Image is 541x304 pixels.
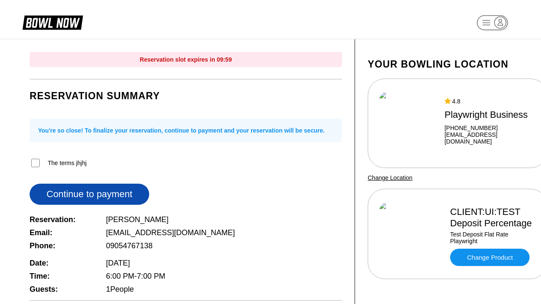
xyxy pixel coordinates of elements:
[30,272,92,281] span: Time:
[106,259,130,268] span: [DATE]
[106,285,134,294] span: 1 People
[30,259,92,268] span: Date:
[30,228,92,237] span: Email:
[445,131,536,145] a: [EMAIL_ADDRESS][DOMAIN_NAME]
[450,206,536,229] div: CLIENT:UI:TEST Deposit Percentage
[106,272,165,281] span: 6:00 PM - 7:00 PM
[48,160,87,166] label: The terms jhjhj
[379,92,437,155] img: Playwright Business
[450,231,536,244] div: Test Deposit Flat Rate Playwright
[445,109,536,120] div: Playwright Business
[30,52,342,67] div: Reservation slot expires in 09:59
[379,202,443,266] img: CLIENT:UI:TEST Deposit Percentage
[30,119,342,142] div: You're so close! To finalize your reservation, continue to payment and your reservation will be s...
[106,242,153,250] span: 09054767138
[445,98,536,105] div: 4.8
[445,125,536,131] div: [PHONE_NUMBER]
[30,285,92,294] span: Guests:
[450,249,530,266] a: Change Product
[106,215,169,224] span: [PERSON_NAME]
[106,228,235,237] span: [EMAIL_ADDRESS][DOMAIN_NAME]
[368,174,413,181] a: Change Location
[30,215,92,224] span: Reservation:
[30,242,92,250] span: Phone:
[30,90,342,102] h1: Reservation Summary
